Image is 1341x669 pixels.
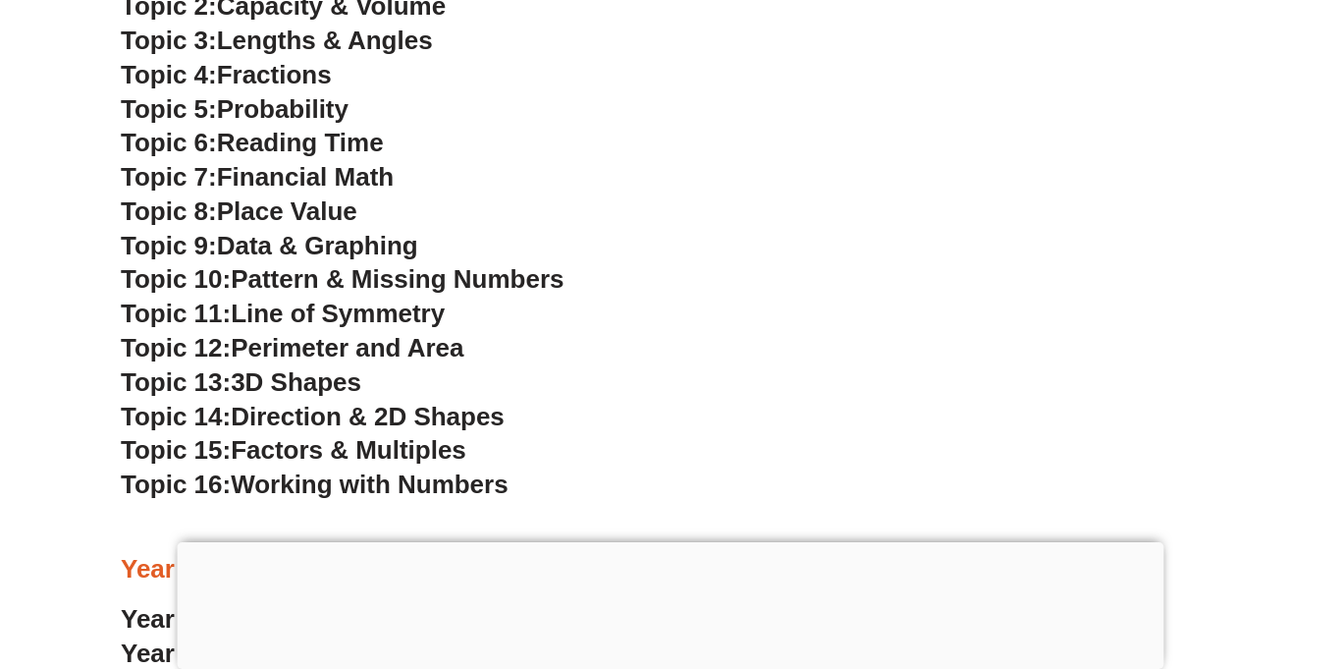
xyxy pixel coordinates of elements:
a: Topic 11:Line of Symmetry [121,299,445,328]
span: Place Value [217,196,357,226]
h3: Year 7 Math Worksheets [121,553,1220,586]
span: 3D Shapes [231,367,361,397]
span: Year 7 Worksheet 2: [121,639,363,668]
a: Topic 8:Place Value [121,196,357,226]
a: Topic 3:Lengths & Angles [121,26,433,55]
span: Topic 9: [121,231,217,260]
a: Topic 12:Perimeter and Area [121,333,463,362]
a: Topic 15:Factors & Multiples [121,435,466,465]
span: Fractions [217,60,332,89]
a: Topic 13:3D Shapes [121,367,361,397]
span: Pattern & Missing Numbers [231,264,563,294]
span: Topic 8: [121,196,217,226]
span: Topic 7: [121,162,217,192]
span: Year 7 Worksheet 1: [121,604,363,634]
span: Line of Symmetry [231,299,445,328]
span: Topic 4: [121,60,217,89]
a: Year 7 Worksheet 1:Numbers and Operations [121,604,668,634]
iframe: Advertisement [178,542,1164,664]
a: Topic 9:Data & Graphing [121,231,418,260]
a: Topic 7:Financial Math [121,162,394,192]
span: Topic 10: [121,264,231,294]
span: Direction & 2D Shapes [231,402,505,431]
span: Factors & Multiples [231,435,466,465]
span: Probability [217,94,349,124]
span: Topic 13: [121,367,231,397]
a: Topic 5:Probability [121,94,349,124]
span: Working with Numbers [231,470,508,499]
span: Reading Time [217,128,384,157]
span: Topic 5: [121,94,217,124]
span: Perimeter and Area [231,333,463,362]
span: Topic 14: [121,402,231,431]
span: Lengths & Angles [217,26,433,55]
span: Financial Math [217,162,394,192]
a: Topic 4:Fractions [121,60,332,89]
iframe: Chat Widget [1015,447,1341,669]
a: Topic 6:Reading Time [121,128,384,157]
a: Topic 10:Pattern & Missing Numbers [121,264,563,294]
span: Topic 15: [121,435,231,465]
span: Data & Graphing [217,231,418,260]
span: Topic 11: [121,299,231,328]
a: Topic 16:Working with Numbers [121,470,509,499]
span: Topic 6: [121,128,217,157]
span: Topic 16: [121,470,231,499]
span: Topic 3: [121,26,217,55]
a: Topic 14:Direction & 2D Shapes [121,402,505,431]
span: Topic 12: [121,333,231,362]
a: Year 7 Worksheet 2:Fractions [121,639,477,668]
